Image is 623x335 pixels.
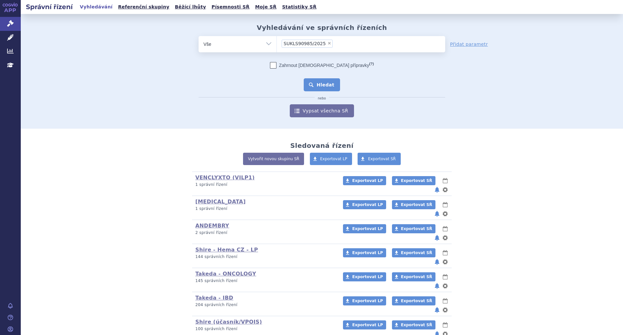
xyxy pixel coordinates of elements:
[352,323,383,327] span: Exportovat LP
[173,3,208,11] a: Běžící lhůty
[434,282,440,290] button: notifikace
[442,201,448,209] button: lhůty
[320,157,348,161] span: Exportovat LP
[442,177,448,185] button: lhůty
[343,320,386,329] a: Exportovat LP
[442,186,448,194] button: nastavení
[442,273,448,281] button: lhůty
[401,251,432,255] span: Exportovat SŘ
[392,320,435,329] a: Exportovat SŘ
[195,271,256,277] a: Takeda - ONCOLOGY
[392,200,435,209] a: Exportovat SŘ
[434,306,440,314] button: notifikace
[257,24,387,32] h2: Vyhledávání ve správních řízeních
[442,306,448,314] button: nastavení
[243,153,304,165] a: Vytvořit novou skupinu SŘ
[195,319,262,325] a: Shire (účasník/VPOIS)
[401,323,432,327] span: Exportovat SŘ
[434,258,440,266] button: notifikace
[392,248,435,257] a: Exportovat SŘ
[442,258,448,266] button: nastavení
[352,202,383,207] span: Exportovat LP
[343,224,386,233] a: Exportovat LP
[352,178,383,183] span: Exportovat LP
[442,321,448,329] button: lhůty
[401,275,432,279] span: Exportovat SŘ
[195,295,233,301] a: Takeda - IBD
[195,199,246,205] a: [MEDICAL_DATA]
[253,3,278,11] a: Moje SŘ
[401,299,432,303] span: Exportovat SŘ
[195,247,258,253] a: Shire - Hema CZ - LP
[195,326,335,332] p: 100 správních řízení
[442,210,448,218] button: nastavení
[442,234,448,242] button: nastavení
[442,297,448,305] button: lhůty
[352,299,383,303] span: Exportovat LP
[290,142,353,149] h2: Sledovaná řízení
[352,226,383,231] span: Exportovat LP
[327,41,331,45] span: ×
[434,210,440,218] button: notifikace
[195,254,335,260] p: 144 správních řízení
[401,202,432,207] span: Exportovat SŘ
[343,200,386,209] a: Exportovat LP
[368,157,396,161] span: Exportovat SŘ
[343,296,386,305] a: Exportovat LP
[450,41,488,47] a: Přidat parametr
[78,3,115,11] a: Vyhledávání
[21,2,78,11] h2: Správní řízení
[392,224,435,233] a: Exportovat SŘ
[352,251,383,255] span: Exportovat LP
[195,302,335,308] p: 204 správních řízení
[343,272,386,281] a: Exportovat LP
[116,3,171,11] a: Referenční skupiny
[284,41,326,46] span: SUKLS90985/2025
[195,278,335,284] p: 145 správních řízení
[195,174,255,181] a: VENCLYXTO (VILP1)
[210,3,251,11] a: Písemnosti SŘ
[304,78,340,91] button: Hledat
[290,104,354,117] a: Vypsat všechna SŘ
[195,182,335,187] p: 1 správní řízení
[343,176,386,185] a: Exportovat LP
[392,272,435,281] a: Exportovat SŘ
[434,234,440,242] button: notifikace
[401,178,432,183] span: Exportovat SŘ
[343,248,386,257] a: Exportovat LP
[280,3,318,11] a: Statistiky SŘ
[195,223,229,229] a: ANDEMBRY
[442,282,448,290] button: nastavení
[392,176,435,185] a: Exportovat SŘ
[358,153,401,165] a: Exportovat SŘ
[310,153,352,165] a: Exportovat LP
[369,62,374,66] abbr: (?)
[434,186,440,194] button: notifikace
[195,206,335,212] p: 1 správní řízení
[401,226,432,231] span: Exportovat SŘ
[315,97,329,100] i: nebo
[442,225,448,233] button: lhůty
[195,230,335,236] p: 2 správní řízení
[442,249,448,257] button: lhůty
[392,296,435,305] a: Exportovat SŘ
[352,275,383,279] span: Exportovat LP
[335,39,338,47] input: SUKLS90985/2025
[270,62,374,69] label: Zahrnout [DEMOGRAPHIC_DATA] přípravky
